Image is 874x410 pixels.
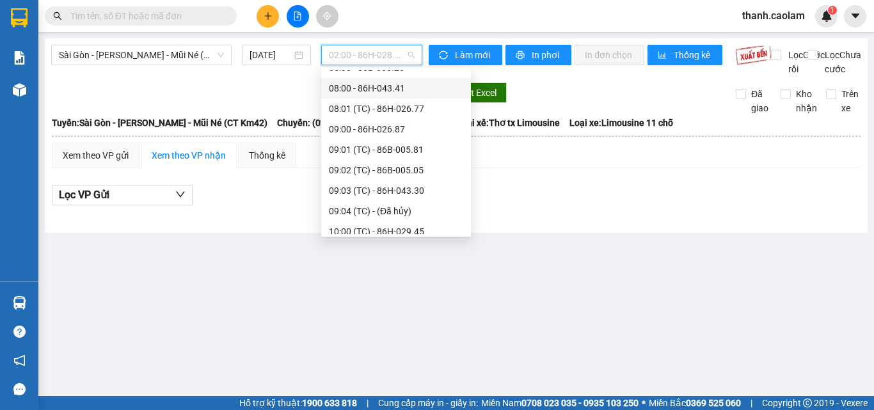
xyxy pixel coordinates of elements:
[264,12,273,20] span: plus
[462,116,560,130] span: Tài xế: Thơ tx Limousine
[830,6,834,15] span: 1
[378,396,478,410] span: Cung cấp máy in - giấy in:
[53,12,62,20] span: search
[828,6,837,15] sup: 1
[532,48,561,62] span: In phơi
[575,45,644,65] button: In đơn chọn
[329,204,463,218] div: 09:04 (TC) - (Đã hủy)
[13,296,26,310] img: warehouse-icon
[52,185,193,205] button: Lọc VP Gửi
[850,10,861,22] span: caret-down
[329,45,415,65] span: 02:00 - 86H-028.92
[13,326,26,338] span: question-circle
[521,398,639,408] strong: 0708 023 035 - 0935 103 250
[642,400,646,406] span: ⚪️
[439,51,450,61] span: sync
[821,10,832,22] img: icon-new-feature
[820,48,863,76] span: Lọc Chưa cước
[751,396,752,410] span: |
[107,61,176,77] li: (c) 2017
[293,12,302,20] span: file-add
[658,51,669,61] span: bar-chart
[13,83,26,97] img: warehouse-icon
[277,116,370,130] span: Chuyến: (02:00 [DATE])
[329,163,463,177] div: 09:02 (TC) - 86B-005.05
[686,398,741,408] strong: 0369 525 060
[16,83,72,143] b: [PERSON_NAME]
[329,143,463,157] div: 09:01 (TC) - 86B-005.81
[783,48,827,76] span: Lọc Cước rồi
[13,383,26,395] span: message
[250,48,292,62] input: 11/08/2025
[139,16,170,47] img: logo.jpg
[429,45,502,65] button: syncLàm mới
[569,116,673,130] span: Loại xe: Limousine 11 chỗ
[648,45,722,65] button: bar-chartThống kê
[52,118,267,128] b: Tuyến: Sài Gòn - [PERSON_NAME] - Mũi Né (CT Km42)
[481,396,639,410] span: Miền Nam
[107,49,176,59] b: [DOMAIN_NAME]
[735,45,772,65] img: 9k=
[152,148,226,162] div: Xem theo VP nhận
[322,12,331,20] span: aim
[329,225,463,239] div: 10:00 (TC) - 86H-029.45
[455,48,492,62] span: Làm mới
[257,5,279,28] button: plus
[836,87,864,115] span: Trên xe
[649,396,741,410] span: Miền Bắc
[13,354,26,367] span: notification
[674,48,712,62] span: Thống kê
[59,187,109,203] span: Lọc VP Gửi
[505,45,571,65] button: printerIn phơi
[13,51,26,65] img: solution-icon
[844,5,866,28] button: caret-down
[516,51,527,61] span: printer
[175,189,186,200] span: down
[329,122,463,136] div: 09:00 - 86H-026.87
[746,87,774,115] span: Đã giao
[732,8,815,24] span: thanh.caolam
[63,148,129,162] div: Xem theo VP gửi
[287,5,309,28] button: file-add
[803,398,812,407] span: copyright
[329,184,463,198] div: 09:03 (TC) - 86H-043.30
[329,81,463,95] div: 08:00 - 86H-043.41
[367,396,369,410] span: |
[239,396,357,410] span: Hỗ trợ kỹ thuật:
[249,148,285,162] div: Thống kê
[59,45,224,65] span: Sài Gòn - Phan Thiết - Mũi Né (CT Km42)
[316,5,338,28] button: aim
[302,398,357,408] strong: 1900 633 818
[11,8,28,28] img: logo-vxr
[83,19,123,123] b: BIÊN NHẬN GỬI HÀNG HÓA
[791,87,822,115] span: Kho nhận
[329,102,463,116] div: 08:01 (TC) - 86H-026.77
[70,9,221,23] input: Tìm tên, số ĐT hoặc mã đơn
